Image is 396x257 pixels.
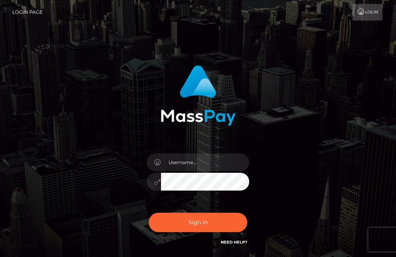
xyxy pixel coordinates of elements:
input: Username... [161,153,250,171]
a: Need Help? [221,240,247,245]
a: Login [352,4,383,21]
img: MassPay Login [161,65,236,126]
button: Sign in [149,213,248,232]
a: Login Page [12,4,43,21]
